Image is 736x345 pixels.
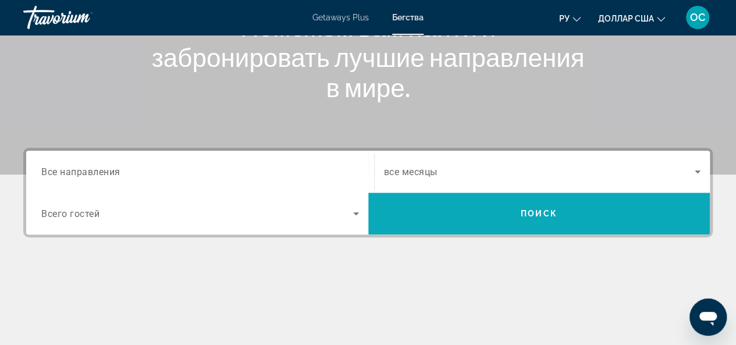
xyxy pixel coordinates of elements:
a: Getaways Plus [312,13,369,22]
span: Всего гостей [41,208,99,219]
span: Все направления [41,166,120,177]
button: Поиск [368,193,710,234]
a: Бегства [392,13,424,22]
div: Search widget [26,151,710,234]
button: Меню пользователя [682,5,713,30]
font: ру [559,14,570,23]
a: Травориум [23,2,140,33]
span: Поиск [521,209,557,218]
font: ОС [690,11,705,23]
h1: Поможем вам найти и забронировать лучшие направления в мире. [150,12,586,102]
span: все месяцы [384,166,438,177]
font: доллар США [598,14,654,23]
button: Изменить валюту [598,10,665,27]
button: Изменить язык [559,10,581,27]
iframe: Кнопка запуска окна обмена сообщениями [689,298,727,336]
